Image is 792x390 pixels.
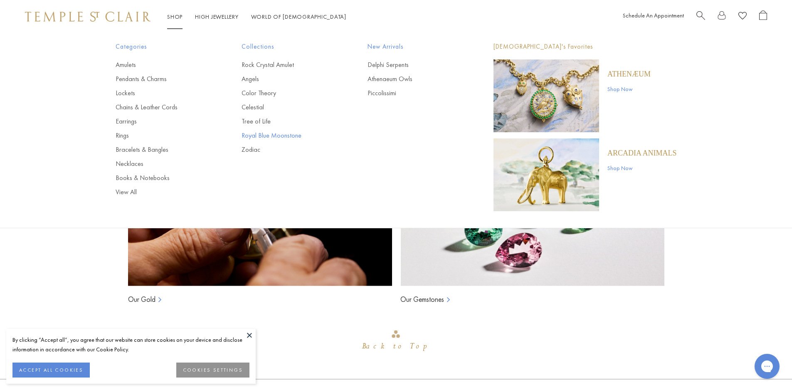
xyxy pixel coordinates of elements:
a: Pendants & Charms [116,74,208,84]
a: Our Gemstones [400,294,444,304]
a: Chains & Leather Cords [116,103,208,112]
div: Go to top [362,329,429,354]
a: Open Shopping Bag [759,10,767,23]
a: Necklaces [116,159,208,168]
a: Royal Blue Moonstone [242,131,334,140]
a: Amulets [116,60,208,69]
a: Celestial [242,103,334,112]
div: By clicking “Accept all”, you agree that our website can store cookies on your device and disclos... [12,335,249,354]
a: Tree of Life [242,117,334,126]
a: Piccolissimi [368,89,460,98]
button: ACCEPT ALL COOKIES [12,363,90,378]
a: Angels [242,74,334,84]
a: Bracelets & Bangles [116,145,208,154]
a: View Wishlist [738,10,747,23]
a: Zodiac [242,145,334,154]
div: Back to Top [362,339,429,354]
a: Rings [116,131,208,140]
button: COOKIES SETTINGS [176,363,249,378]
iframe: Gorgias live chat messenger [750,351,784,382]
a: High JewelleryHigh Jewellery [195,13,239,20]
a: Earrings [116,117,208,126]
span: Categories [116,42,208,52]
a: Shop Now [607,163,677,173]
a: Shop Now [607,84,651,94]
a: Rock Crystal Amulet [242,60,334,69]
span: New Arrivals [368,42,460,52]
a: Books & Notebooks [116,173,208,183]
a: Our Gold [128,294,155,304]
a: ARCADIA ANIMALS [607,148,677,158]
img: Temple St. Clair [25,12,151,22]
span: Collections [242,42,334,52]
a: View All [116,188,208,197]
a: Schedule An Appointment [623,12,684,19]
a: Athenæum [607,69,651,79]
a: Delphi Serpents [368,60,460,69]
a: Color Theory [242,89,334,98]
a: Lockets [116,89,208,98]
a: Athenaeum Owls [368,74,460,84]
a: ShopShop [167,13,183,20]
a: Search [696,10,705,23]
p: [DEMOGRAPHIC_DATA]'s Favorites [493,42,677,52]
a: World of [DEMOGRAPHIC_DATA]World of [DEMOGRAPHIC_DATA] [251,13,346,20]
nav: Main navigation [167,12,346,22]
